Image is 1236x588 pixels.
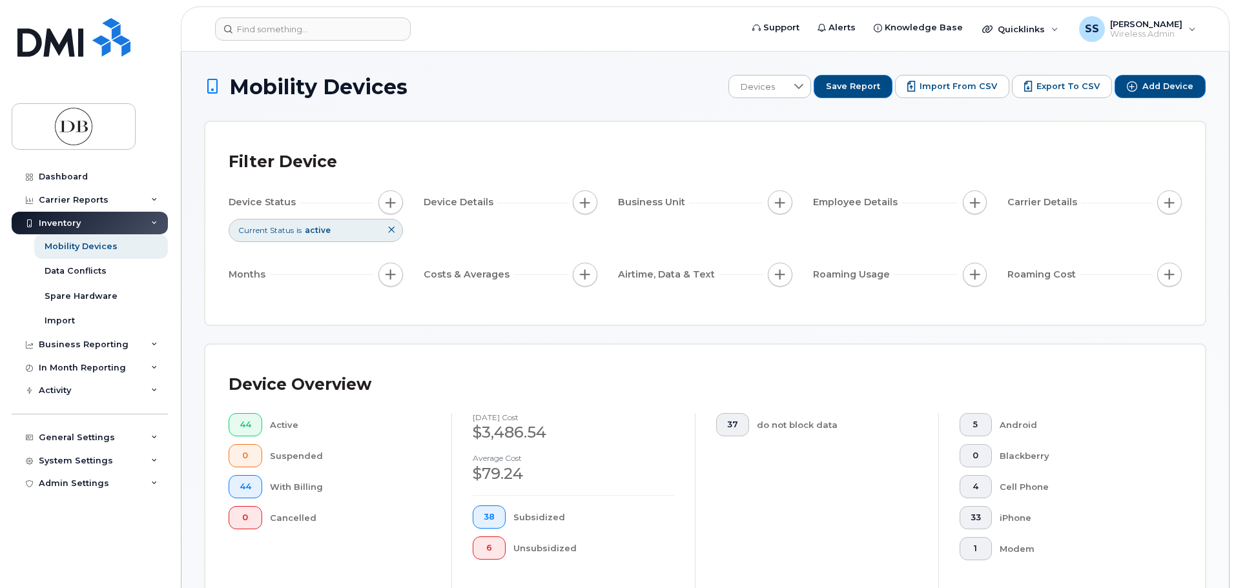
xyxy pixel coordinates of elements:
span: 5 [971,420,981,430]
span: Employee Details [813,196,901,209]
span: Business Unit [618,196,689,209]
div: Filter Device [229,145,337,179]
span: 37 [727,420,738,430]
span: 44 [240,420,251,430]
span: Roaming Cost [1007,268,1080,281]
span: Export to CSV [1036,81,1100,92]
span: Device Status [229,196,300,209]
button: 4 [960,475,992,498]
div: Device Overview [229,368,371,401]
span: Current Status [238,225,294,236]
span: Add Device [1142,81,1193,92]
div: Unsubsidized [513,536,675,560]
button: 6 [473,536,506,560]
div: Android [1000,413,1162,436]
span: 0 [971,451,981,461]
span: 4 [971,482,981,492]
div: $79.24 [473,463,674,485]
div: Subsidized [513,505,675,529]
span: Roaming Usage [813,268,894,281]
h4: [DATE] cost [473,413,674,421]
div: iPhone [1000,506,1162,529]
div: do not block data [757,413,918,436]
button: 0 [229,444,262,467]
button: Export to CSV [1012,75,1112,98]
span: 38 [484,512,495,522]
span: Costs & Averages [424,268,513,281]
span: Months [229,268,269,281]
button: 37 [716,413,749,436]
span: active [305,225,331,235]
span: 0 [240,512,251,523]
span: Device Details [424,196,497,209]
button: 33 [960,506,992,529]
span: is [296,225,302,236]
button: 44 [229,413,262,436]
button: Import from CSV [895,75,1009,98]
span: Carrier Details [1007,196,1081,209]
span: Save Report [826,81,880,92]
div: With Billing [270,475,431,498]
span: 0 [240,451,251,461]
div: Cell Phone [1000,475,1162,498]
span: Devices [729,76,787,99]
div: Cancelled [270,506,431,529]
div: Blackberry [1000,444,1162,467]
button: 44 [229,475,262,498]
button: 0 [229,506,262,529]
span: 6 [484,543,495,553]
div: Active [270,413,431,436]
button: 0 [960,444,992,467]
span: Import from CSV [920,81,997,92]
div: Modem [1000,537,1162,560]
span: 33 [971,512,981,523]
span: Mobility Devices [229,76,407,98]
span: 44 [240,482,251,492]
button: Save Report [814,75,892,98]
span: 1 [971,543,981,554]
button: 1 [960,537,992,560]
button: 38 [473,505,506,529]
div: $3,486.54 [473,421,674,443]
span: Airtime, Data & Text [618,268,719,281]
button: Add Device [1115,75,1206,98]
h4: Average cost [473,454,674,462]
button: 5 [960,413,992,436]
div: Suspended [270,444,431,467]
